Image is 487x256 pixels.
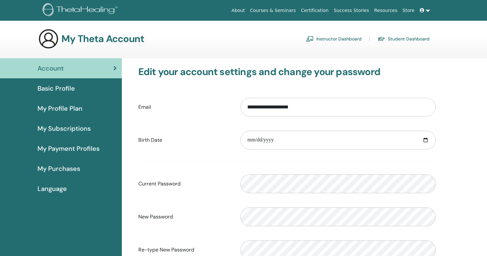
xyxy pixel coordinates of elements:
span: Language [37,184,67,194]
span: My Payment Profiles [37,144,100,153]
a: Student Dashboard [377,34,429,44]
a: Store [400,5,417,17]
img: logo.png [43,3,120,18]
label: Re-type New Password [133,244,236,256]
img: generic-user-icon.jpg [38,28,59,49]
a: Courses & Seminars [248,5,299,17]
label: Email [133,101,236,113]
span: Account [37,63,64,73]
label: Birth Date [133,134,236,146]
a: Resources [372,5,400,17]
img: chalkboard-teacher.svg [306,36,314,42]
a: Instructor Dashboard [306,34,362,44]
label: New Password [133,211,236,223]
img: graduation-cap.svg [377,36,385,42]
span: My Purchases [37,164,80,173]
span: My Subscriptions [37,124,91,133]
a: Certification [298,5,331,17]
h3: Edit your account settings and change your password [138,66,436,78]
h3: My Theta Account [61,33,144,45]
a: Success Stories [331,5,372,17]
span: Basic Profile [37,83,75,93]
span: My Profile Plan [37,104,82,113]
a: About [229,5,247,17]
label: Current Password [133,178,236,190]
